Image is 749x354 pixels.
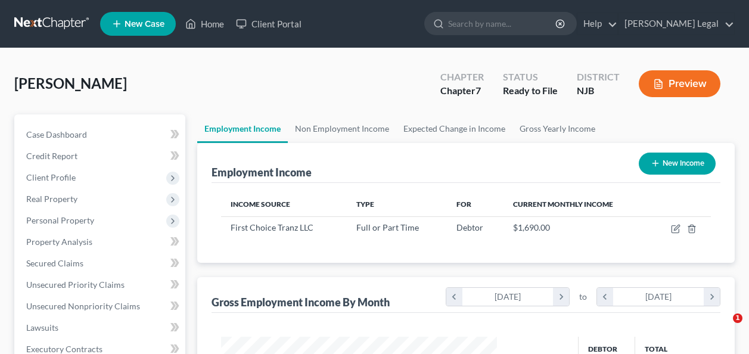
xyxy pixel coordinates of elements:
[597,288,613,306] i: chevron_left
[14,74,127,92] span: [PERSON_NAME]
[448,13,557,35] input: Search by name...
[456,200,471,209] span: For
[733,313,742,323] span: 1
[26,215,94,225] span: Personal Property
[512,114,602,143] a: Gross Yearly Income
[577,70,620,84] div: District
[17,274,185,296] a: Unsecured Priority Claims
[17,296,185,317] a: Unsecured Nonpriority Claims
[17,317,185,339] a: Lawsuits
[708,313,737,342] iframe: Intercom live chat
[356,222,419,232] span: Full or Part Time
[356,200,374,209] span: Type
[26,344,102,354] span: Executory Contracts
[26,322,58,333] span: Lawsuits
[513,222,550,232] span: $1,690.00
[513,200,613,209] span: Current Monthly Income
[639,153,716,175] button: New Income
[396,114,512,143] a: Expected Change in Income
[26,237,92,247] span: Property Analysis
[212,295,390,309] div: Gross Employment Income By Month
[26,172,76,182] span: Client Profile
[231,222,313,232] span: First Choice Tranz LLC
[17,145,185,167] a: Credit Report
[231,200,290,209] span: Income Source
[26,129,87,139] span: Case Dashboard
[503,84,558,98] div: Ready to File
[579,291,587,303] span: to
[288,114,396,143] a: Non Employment Income
[17,124,185,145] a: Case Dashboard
[230,13,307,35] a: Client Portal
[456,222,483,232] span: Debtor
[639,70,720,97] button: Preview
[17,253,185,274] a: Secured Claims
[26,258,83,268] span: Secured Claims
[26,151,77,161] span: Credit Report
[503,70,558,84] div: Status
[26,194,77,204] span: Real Property
[577,84,620,98] div: NJB
[125,20,164,29] span: New Case
[197,114,288,143] a: Employment Income
[17,231,185,253] a: Property Analysis
[613,288,704,306] div: [DATE]
[577,13,617,35] a: Help
[440,84,484,98] div: Chapter
[26,301,140,311] span: Unsecured Nonpriority Claims
[462,288,554,306] div: [DATE]
[704,288,720,306] i: chevron_right
[553,288,569,306] i: chevron_right
[26,280,125,290] span: Unsecured Priority Claims
[179,13,230,35] a: Home
[475,85,481,96] span: 7
[446,288,462,306] i: chevron_left
[619,13,734,35] a: [PERSON_NAME] Legal
[212,165,312,179] div: Employment Income
[440,70,484,84] div: Chapter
